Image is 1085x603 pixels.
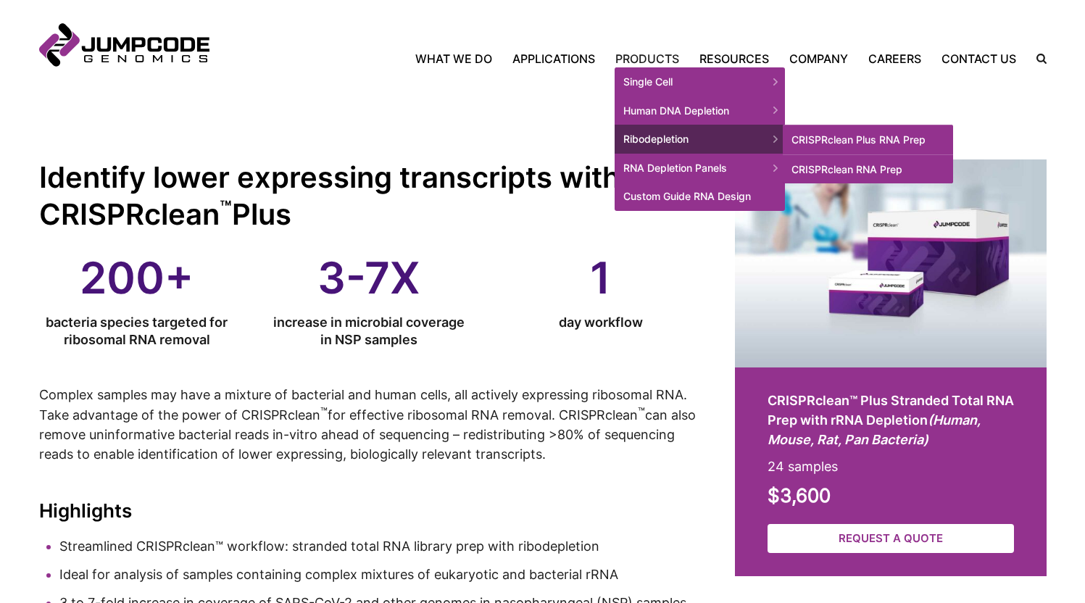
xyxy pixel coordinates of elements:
li: Ideal for analysis of samples containing complex mixtures of eukaryotic and bacterial rRNA [59,565,699,584]
data-callout-description: increase in microbial coverage in NSP samples [271,314,467,349]
a: CRISPRclean RNA Prep [783,155,953,184]
data-callout-description: bacteria species targeted for ribosomal RNA removal [39,314,235,349]
span: RNA Depletion Panels [615,154,785,183]
span: Single Cell [615,67,785,96]
data-callout-description: day workflow [503,314,699,331]
h2: Identify lower expressing transcripts with CRISPRclean Plus [39,159,699,233]
h2: Highlights [39,500,699,522]
strong: $3,600 [768,484,831,507]
a: Resources [689,50,779,67]
sup: ™ [320,406,328,417]
a: Careers [858,50,931,67]
data-callout-value: 3-7X [271,256,467,299]
li: Streamlined CRISPRclean™ workflow: stranded total RNA library prep with ribodepletion [59,536,699,556]
a: Company [779,50,858,67]
span: Ribodepletion [615,125,785,154]
p: 24 samples [768,457,1014,476]
a: What We Do [415,50,502,67]
a: Custom Guide RNA Design [615,182,785,211]
h2: CRISPRclean™ Plus Stranded Total RNA Prep with rRNA Depletion [768,391,1014,449]
a: Contact Us [931,50,1026,67]
span: Human DNA Depletion [615,96,785,125]
a: Request a Quote [768,524,1014,554]
a: Applications [502,50,605,67]
data-callout-value: 1 [503,256,699,299]
nav: Primary Navigation [209,50,1026,67]
em: (Human, Mouse, Rat, Pan Bacteria) [768,412,981,447]
sup: ™ [220,196,232,219]
p: Complex samples may have a mixture of bacterial and human cells, all actively expressing ribosoma... [39,385,699,464]
a: CRISPRclean Plus RNA Prep [783,125,953,155]
a: Products [605,50,689,67]
data-callout-value: 200+ [39,256,235,299]
label: Search the site. [1026,54,1047,64]
sup: ™ [638,406,645,417]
